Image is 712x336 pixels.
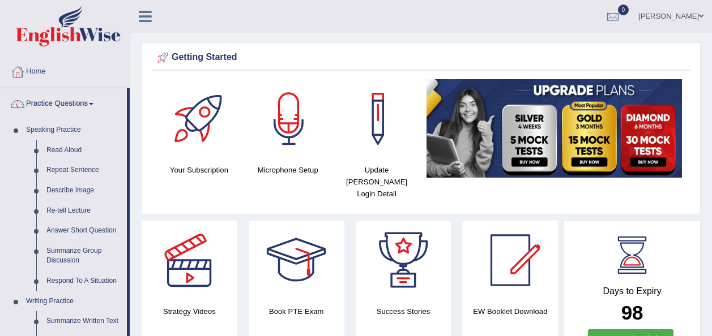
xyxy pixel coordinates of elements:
[1,88,127,117] a: Practice Questions
[249,305,344,317] h4: Book PTE Exam
[142,305,237,317] h4: Strategy Videos
[356,305,451,317] h4: Success Stories
[41,311,127,331] a: Summarize Written Text
[41,140,127,161] a: Read Aloud
[41,271,127,291] a: Respond To A Situation
[462,305,558,317] h4: EW Booklet Download
[160,164,238,176] h4: Your Subscription
[41,201,127,221] a: Re-tell Lecture
[1,56,130,84] a: Home
[41,221,127,241] a: Answer Short Question
[249,164,327,176] h4: Microphone Setup
[577,286,688,296] h4: Days to Expiry
[21,291,127,312] a: Writing Practice
[155,49,688,66] div: Getting Started
[21,120,127,140] a: Speaking Practice
[338,164,416,200] h4: Update [PERSON_NAME] Login Detail
[41,241,127,271] a: Summarize Group Discussion
[41,180,127,201] a: Describe Image
[618,5,629,15] span: 0
[427,79,682,178] img: small5.jpg
[621,301,643,324] b: 98
[41,160,127,180] a: Repeat Sentence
